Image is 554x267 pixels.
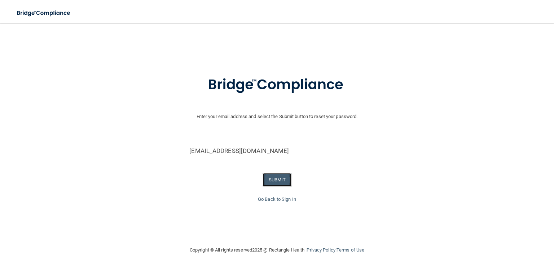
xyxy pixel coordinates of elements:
[307,247,335,253] a: Privacy Policy
[430,216,545,245] iframe: Drift Widget Chat Controller
[258,196,296,202] a: Go Back to Sign In
[337,247,364,253] a: Terms of Use
[145,239,409,262] div: Copyright © All rights reserved 2025 @ Rectangle Health | |
[193,66,361,104] img: bridge_compliance_login_screen.278c3ca4.svg
[189,143,364,159] input: Email
[263,173,292,186] button: SUBMIT
[11,6,77,21] img: bridge_compliance_login_screen.278c3ca4.svg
